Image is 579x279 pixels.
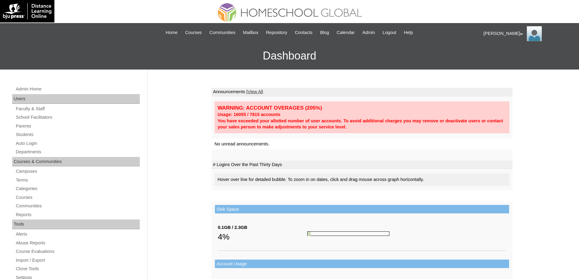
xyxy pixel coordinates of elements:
[15,230,140,238] a: Alerts
[15,140,140,147] a: Auto Login
[215,260,509,268] td: Account Usage
[218,231,307,243] div: 4%
[380,29,399,36] a: Logout
[12,157,140,167] div: Courses & Communities
[3,42,576,70] h3: Dashboard
[3,3,51,19] img: logo-white.png
[401,29,416,36] a: Help
[15,85,140,93] a: Admin Home
[15,194,140,201] a: Courses
[12,219,140,229] div: Tools
[15,265,140,273] a: Clone Tools
[166,29,177,36] span: Home
[15,211,140,219] a: Reports
[218,118,506,130] div: You have exceeded your allotted number of user accounts. To avoid additional charges you may remo...
[215,173,509,186] div: Hover over line for detailed bubble. To zoom in on dates, click and drag mouse across graph horiz...
[263,29,290,36] a: Repository
[209,29,236,36] span: Communities
[218,112,281,117] strong: Usage: 16055 / 7815 accounts
[15,202,140,210] a: Communities
[163,29,181,36] a: Home
[15,239,140,247] a: Abuse Reports
[15,257,140,264] a: Import / Export
[292,29,315,36] a: Contacts
[15,105,140,113] a: Faculty & Staff
[215,205,509,214] td: Disk Space
[15,168,140,175] a: Campuses
[182,29,205,36] a: Courses
[240,29,262,36] a: Mailbox
[206,29,239,36] a: Communities
[383,29,396,36] span: Logout
[295,29,312,36] span: Contacts
[484,26,573,41] div: [PERSON_NAME]
[15,176,140,184] a: Terms
[15,114,140,121] a: School Facilitators
[15,122,140,130] a: Parents
[218,224,307,231] div: 0.1GB / 2.3GB
[320,29,329,36] span: Blog
[15,185,140,192] a: Categories
[247,89,263,94] a: View All
[527,26,542,41] img: Ariane Ebuen
[218,104,506,111] div: WARNING: ACCOUNT OVERAGES (205%)
[15,131,140,138] a: Students
[185,29,202,36] span: Courses
[15,248,140,255] a: Course Evaluations
[359,29,378,36] a: Admin
[15,148,140,156] a: Departments
[212,88,512,96] td: Announcements |
[212,161,512,169] td: # Logins Over the Past Thirty Days
[337,29,355,36] span: Calendar
[266,29,287,36] span: Repository
[362,29,375,36] span: Admin
[12,94,140,104] div: Users
[404,29,413,36] span: Help
[334,29,358,36] a: Calendar
[317,29,332,36] a: Blog
[212,138,512,150] td: No unread announcements.
[243,29,259,36] span: Mailbox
